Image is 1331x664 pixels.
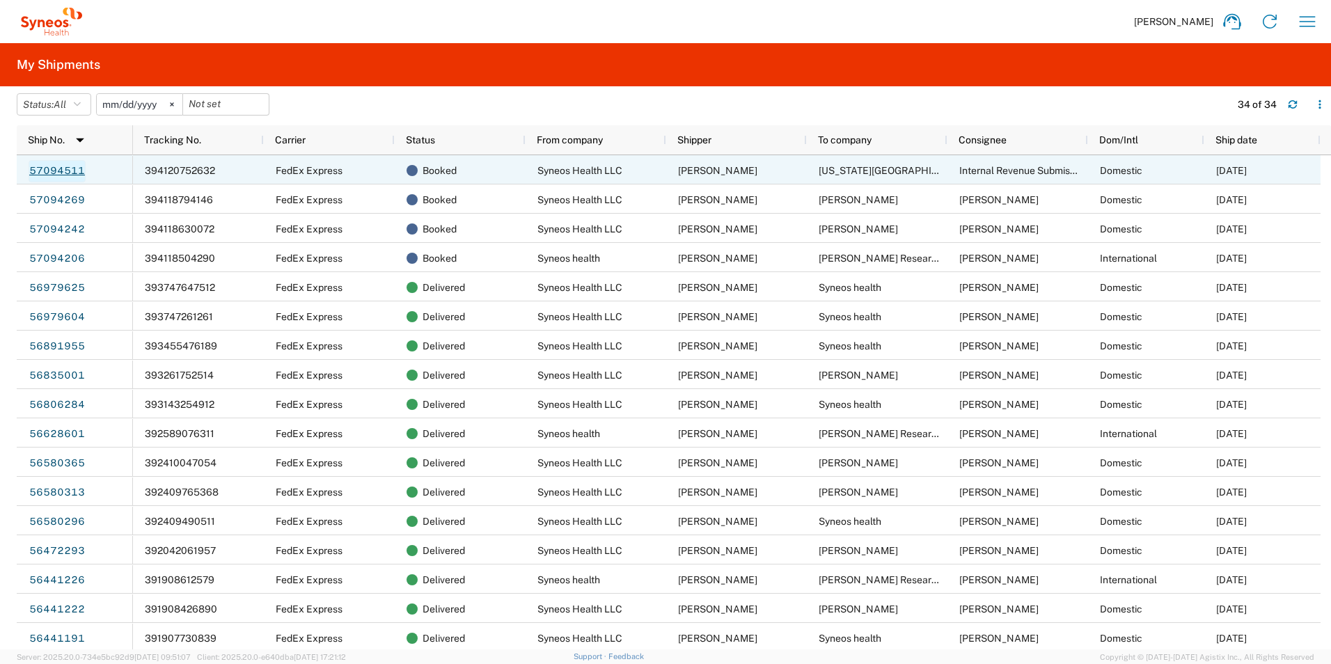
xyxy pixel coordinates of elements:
span: FedEx Express [276,340,342,351]
a: 56979625 [29,277,86,299]
span: 392042061957 [145,545,216,556]
span: FedEx Express [276,223,342,235]
span: Server: 2025.20.0-734e5bc92d9 [17,653,191,661]
span: Carrier [275,134,306,145]
span: 08/09/2025 [1216,574,1247,585]
a: 56806284 [29,394,86,416]
span: Syneos health [819,633,881,644]
span: 08/09/2025 [1216,633,1247,644]
span: 393261752514 [145,370,214,381]
span: Syneos Health LLC [537,282,622,293]
span: FedEx Express [276,545,342,556]
span: Nadine Lear [959,428,1039,439]
span: FedEx Express [276,194,342,205]
span: Illingworth Research group [819,574,971,585]
span: Aldin Hain [819,487,898,498]
div: 34 of 34 [1238,98,1277,111]
span: Delivered [423,361,465,390]
span: 393747647512 [145,282,215,293]
span: 08/28/2025 [1216,428,1247,439]
a: 56835001 [29,365,86,387]
span: FedEx Express [276,457,342,468]
a: 56441226 [29,569,86,592]
img: arrow-dropdown.svg [69,129,91,151]
span: 391908612579 [145,574,214,585]
span: Pavi Jayaraman [678,516,757,527]
span: Pavi Jayaraman [678,487,757,498]
span: 10/11/2025 [1216,253,1247,264]
span: Syneos Health LLC [537,633,622,644]
span: Pavi Jayaraman [678,311,757,322]
span: Delivered [423,624,465,653]
span: FedEx Express [276,370,342,381]
span: Domestic [1100,633,1142,644]
span: Stacey Wix [959,545,1039,556]
span: 08/13/2025 [1216,545,1247,556]
span: FedEx Express [276,311,342,322]
span: 394118504290 [145,253,215,264]
span: Kansas City-Internal Revenue Submission Processing Center [819,165,1188,176]
span: 394120752632 [145,165,215,176]
span: Domestic [1100,165,1142,176]
span: Syneos Health LLC [537,165,622,176]
span: International [1100,253,1157,264]
span: Julie Davalai [959,282,1039,293]
span: Syneos health [537,428,600,439]
span: Syneos health [819,516,881,527]
span: 394118630072 [145,223,214,235]
span: Syneos Health LLC [537,311,622,322]
span: [DATE] 09:51:07 [134,653,191,661]
span: 10/01/2025 [1216,282,1247,293]
span: Delivered [423,390,465,419]
span: Delivered [423,594,465,624]
span: 391907730839 [145,633,216,644]
a: 56580296 [29,511,86,533]
span: Domestic [1100,603,1142,615]
span: 10/01/2025 [1216,311,1247,322]
span: Delivered [423,507,465,536]
span: 08/23/2025 [1216,457,1247,468]
span: Pavi Jayaraman [678,399,757,410]
span: From company [537,134,603,145]
span: FedEx Express [276,487,342,498]
span: [DATE] 17:21:12 [294,653,346,661]
span: 394118794146 [145,194,213,205]
span: 09/23/2025 [1216,340,1247,351]
span: Syneos health [819,311,881,322]
span: Shipper [677,134,711,145]
span: All [54,99,66,110]
span: FedEx Express [276,399,342,410]
span: FedEx Express [276,574,342,585]
span: International [1100,574,1157,585]
span: Mallory Kramer [819,603,898,615]
span: Copyright © [DATE]-[DATE] Agistix Inc., All Rights Reserved [1100,651,1314,663]
span: Domestic [1100,370,1142,381]
span: Illingworth Research group [819,428,971,439]
a: 57094269 [29,189,86,212]
span: Syneos Health LLC [537,223,622,235]
span: Booked [423,214,457,244]
span: Aldin Hain [959,487,1039,498]
a: 56891955 [29,335,86,358]
span: Pavi Jayaraman [678,340,757,351]
span: MacKenzie Heffernan [819,194,898,205]
span: Pavi Jayaraman [678,603,757,615]
a: 56580313 [29,482,86,504]
span: Pavithra jayaraman [678,574,757,585]
span: 09/17/2025 [1216,370,1247,381]
span: 392410047054 [145,457,216,468]
span: 393747261261 [145,311,213,322]
span: Domestic [1100,311,1142,322]
span: Delivered [423,536,465,565]
span: Ship No. [28,134,65,145]
span: Syneos Health LLC [537,399,622,410]
span: Sara Nash [959,311,1039,322]
span: 10/11/2025 [1216,165,1247,176]
span: Syneos Health LLC [537,457,622,468]
span: Delivered [423,419,465,448]
span: 392589076311 [145,428,214,439]
span: Julie Davalai [959,399,1039,410]
span: 393455476189 [145,340,217,351]
span: Pavi Jayaraman [678,633,757,644]
span: Pavi Jayaraman [678,457,757,468]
